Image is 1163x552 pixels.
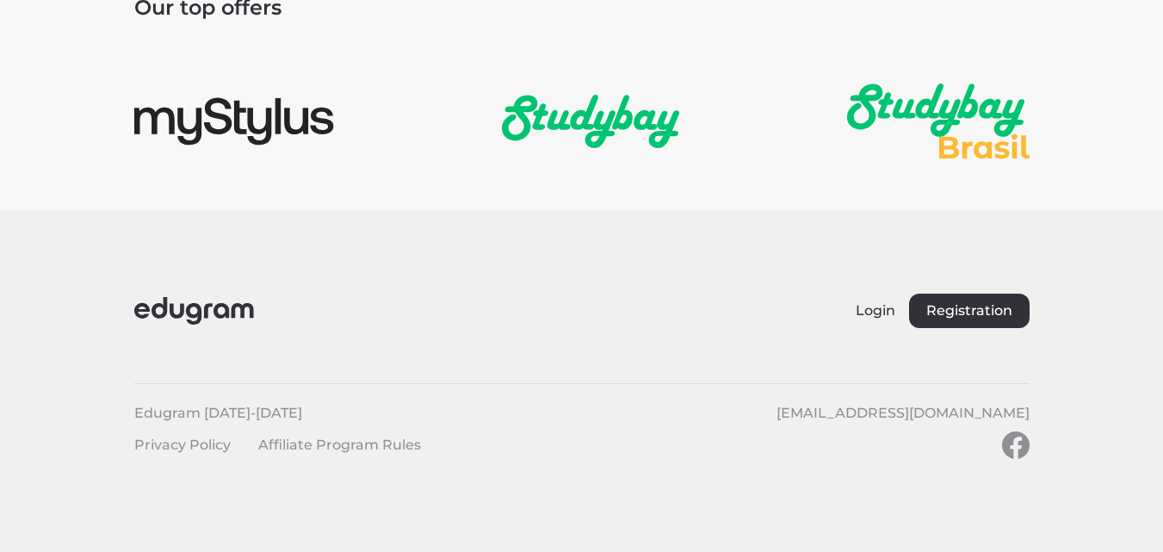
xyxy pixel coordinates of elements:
button: Registration [909,294,1030,328]
img: Logo: MyStylus [134,84,334,159]
img: Logo: Studybay [502,84,679,159]
img: Edugram Logo [134,297,254,325]
a: Privacy Policy [134,437,231,453]
button: Login [856,302,895,319]
span: Edugram [DATE]-[DATE] [134,405,330,421]
a: [EMAIL_ADDRESS][DOMAIN_NAME] [749,405,1030,421]
img: Logo: Studybay Brazil [847,84,1030,159]
a: Affiliate Program Rules [258,437,421,453]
